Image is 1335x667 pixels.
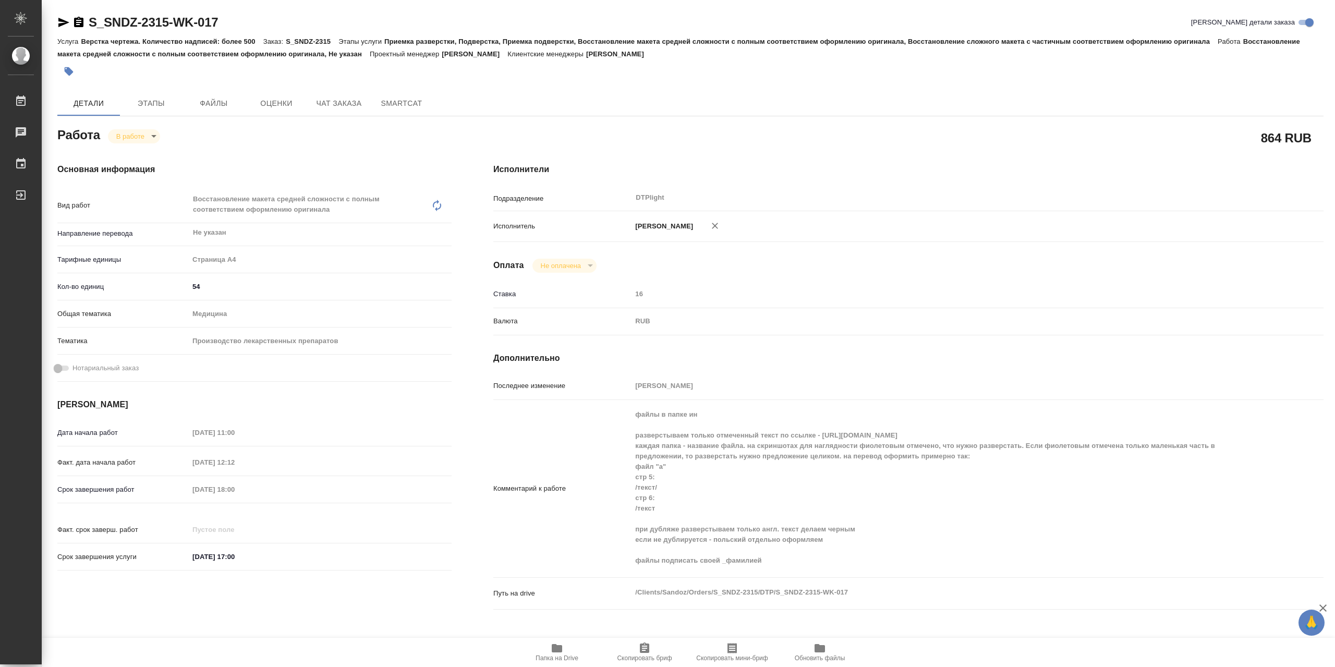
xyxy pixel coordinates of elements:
[57,16,70,29] button: Скопировать ссылку для ЯМессенджера
[493,259,524,272] h4: Оплата
[89,15,218,29] a: S_SNDZ-2315-WK-017
[632,584,1254,601] textarea: /Clients/Sandoz/Orders/S_SNDZ-2315/DTP/S_SNDZ-2315-WK-017
[1303,612,1320,634] span: 🙏
[108,129,160,143] div: В работе
[57,60,80,83] button: Добавить тэг
[189,522,280,537] input: Пустое поле
[532,259,597,273] div: В работе
[189,455,280,470] input: Пустое поле
[384,38,1218,45] p: Приемка разверстки, Подверстка, Приемка подверстки, Восстановление макета средней сложности с пол...
[57,282,189,292] p: Кол-во единиц
[189,332,452,350] div: Производство лекарственных препаратов
[1191,17,1295,28] span: [PERSON_NAME] детали заказа
[632,221,693,232] p: [PERSON_NAME]
[189,425,280,440] input: Пустое поле
[776,638,864,667] button: Обновить файлы
[586,50,652,58] p: [PERSON_NAME]
[632,378,1254,393] input: Пустое поле
[189,549,280,564] input: ✎ Введи что-нибудь
[536,654,578,662] span: Папка на Drive
[57,525,189,535] p: Факт. срок заверш. работ
[189,482,280,497] input: Пустое поле
[57,428,189,438] p: Дата начала работ
[57,163,452,176] h4: Основная информация
[493,352,1324,365] h4: Дополнительно
[57,200,189,211] p: Вид работ
[72,363,139,373] span: Нотариальный заказ
[189,305,452,323] div: Медицина
[57,254,189,265] p: Тарифные единицы
[314,97,364,110] span: Чат заказа
[442,50,507,58] p: [PERSON_NAME]
[189,97,239,110] span: Файлы
[703,214,726,237] button: Удалить исполнителя
[189,251,452,269] div: Страница А4
[251,97,301,110] span: Оценки
[632,286,1254,301] input: Пустое поле
[632,312,1254,330] div: RUB
[57,552,189,562] p: Срок завершения услуги
[493,163,1324,176] h4: Исполнители
[795,654,845,662] span: Обновить файлы
[286,38,338,45] p: S_SNDZ-2315
[113,132,148,141] button: В работе
[338,38,384,45] p: Этапы услуги
[493,289,632,299] p: Ставка
[57,484,189,495] p: Срок завершения работ
[493,193,632,204] p: Подразделение
[57,336,189,346] p: Тематика
[189,279,452,294] input: ✎ Введи что-нибудь
[688,638,776,667] button: Скопировать мини-бриф
[538,261,584,270] button: Не оплачена
[1261,129,1312,147] h2: 864 RUB
[632,406,1254,569] textarea: файлы в папке ин разверстываем только отмеченный текст по ссылке - [URL][DOMAIN_NAME] каждая папк...
[1298,610,1325,636] button: 🙏
[513,638,601,667] button: Папка на Drive
[57,398,452,411] h4: [PERSON_NAME]
[72,16,85,29] button: Скопировать ссылку
[263,38,286,45] p: Заказ:
[370,50,442,58] p: Проектный менеджер
[493,221,632,232] p: Исполнитель
[57,38,81,45] p: Услуга
[617,654,672,662] span: Скопировать бриф
[57,457,189,468] p: Факт. дата начала работ
[1218,38,1243,45] p: Работа
[507,50,586,58] p: Клиентские менеджеры
[493,316,632,326] p: Валюта
[81,38,263,45] p: Верстка чертежа. Количество надписей: более 500
[493,483,632,494] p: Комментарий к работе
[126,97,176,110] span: Этапы
[64,97,114,110] span: Детали
[57,309,189,319] p: Общая тематика
[493,588,632,599] p: Путь на drive
[57,228,189,239] p: Направление перевода
[57,125,100,143] h2: Работа
[696,654,768,662] span: Скопировать мини-бриф
[601,638,688,667] button: Скопировать бриф
[493,381,632,391] p: Последнее изменение
[377,97,427,110] span: SmartCat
